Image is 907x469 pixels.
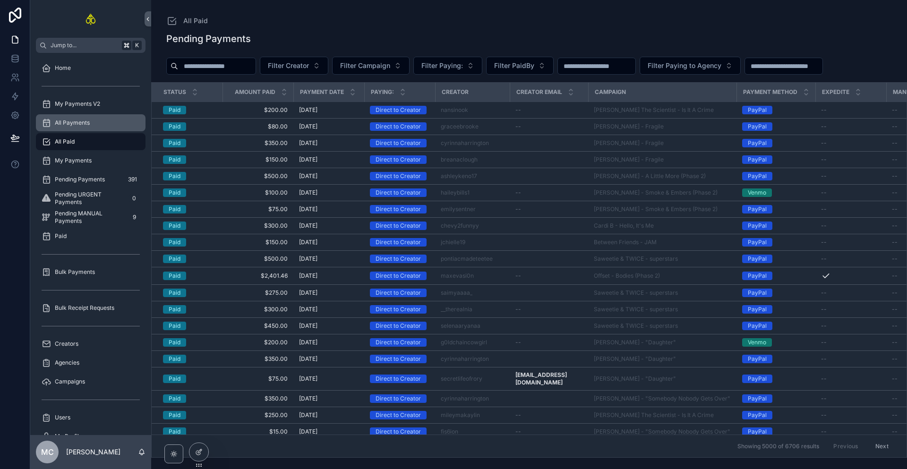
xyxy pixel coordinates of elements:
[821,156,827,163] span: --
[594,123,664,130] a: [PERSON_NAME] - Fragile
[441,139,489,147] span: cyrinnaharrington
[55,176,105,183] span: Pending Payments
[441,306,504,313] a: __therealnia
[169,272,180,280] div: Paid
[821,172,881,180] a: --
[742,205,810,213] a: PayPal
[228,205,288,213] a: $75.00
[594,139,664,147] a: [PERSON_NAME] - Fragile
[163,106,217,114] a: Paid
[299,139,359,147] a: [DATE]
[441,106,468,114] a: nansinook
[515,189,521,196] span: --
[821,139,881,147] a: --
[594,255,731,263] a: Saweetie & TWICE - superstars
[376,222,421,230] div: Direct to Creator
[748,238,767,247] div: PayPal
[228,272,288,280] span: $2,401.46
[55,119,90,127] span: All Payments
[169,289,180,297] div: Paid
[441,222,504,230] a: chevy2funnyy
[594,156,731,163] a: [PERSON_NAME] - Fragile
[742,272,810,280] a: PayPal
[594,239,657,246] a: Between Friends - JAM
[441,205,504,213] a: emilysentner
[892,123,898,130] span: --
[594,189,718,196] span: [PERSON_NAME] - Smoke & Embers (Phase 2)
[515,272,521,280] span: --
[55,138,75,145] span: All Paid
[821,289,827,297] span: --
[594,156,664,163] a: [PERSON_NAME] - Fragile
[892,306,898,313] span: --
[748,222,767,230] div: PayPal
[169,238,180,247] div: Paid
[299,123,359,130] a: [DATE]
[376,289,421,297] div: Direct to Creator
[376,139,421,147] div: Direct to Creator
[299,289,359,297] a: [DATE]
[55,210,125,225] span: Pending MANUAL Payments
[299,222,359,230] a: [DATE]
[821,189,827,196] span: --
[169,155,180,164] div: Paid
[370,122,429,131] a: Direct to Creator
[299,255,359,263] a: [DATE]
[594,306,678,313] a: Saweetie & TWICE - superstars
[133,42,141,49] span: K
[441,205,476,213] a: emilysentner
[51,42,118,49] span: Jump to...
[36,60,145,77] a: Home
[299,239,359,246] a: [DATE]
[299,156,359,163] a: [DATE]
[340,61,390,70] span: Filter Campaign
[228,189,288,196] a: $100.00
[228,289,288,297] span: $275.00
[169,205,180,213] div: Paid
[370,222,429,230] a: Direct to Creator
[370,106,429,114] a: Direct to Creator
[163,139,217,147] a: Paid
[370,139,429,147] a: Direct to Creator
[441,272,474,280] a: maxevasi0n
[299,205,359,213] a: [DATE]
[413,57,482,75] button: Select Button
[299,189,317,196] span: [DATE]
[299,306,359,313] a: [DATE]
[748,255,767,263] div: PayPal
[441,123,479,130] a: graceebrooke
[163,188,217,197] a: Paid
[299,222,317,230] span: [DATE]
[821,106,881,114] a: --
[821,239,881,246] a: --
[169,122,180,131] div: Paid
[742,155,810,164] a: PayPal
[421,61,463,70] span: Filter Paying:
[166,15,208,26] a: All Paid
[742,188,810,197] a: Venmo
[36,38,145,53] button: Jump to...K
[892,172,898,180] span: --
[515,106,521,114] span: --
[821,205,881,213] a: --
[370,205,429,213] a: Direct to Creator
[376,155,421,164] div: Direct to Creator
[748,305,767,314] div: PayPal
[228,306,288,313] a: $300.00
[441,139,504,147] a: cyrinnaharrington
[594,172,706,180] a: [PERSON_NAME] - A Little More (Phase 2)
[441,172,477,180] span: ashleykeno17
[594,222,654,230] a: Cardi B - Hello, It's Me
[163,222,217,230] a: Paid
[36,171,145,188] a: Pending Payments391
[515,123,582,130] a: --
[515,189,582,196] a: --
[821,189,881,196] a: --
